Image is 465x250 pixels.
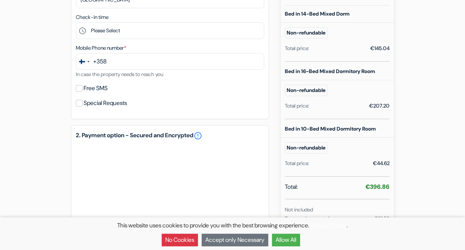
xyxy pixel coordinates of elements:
label: Mobile Phone number [76,44,126,52]
div: €44.62 [373,159,390,167]
iframe: Secure payment input frame [74,142,266,246]
b: Bed in 10-Bed Mixed Dormitory Room [285,125,376,132]
button: Accept only Necessary [202,234,268,246]
a: Privacy Policy. [310,221,347,229]
span: Total: [285,182,298,191]
label: Check-in time [76,13,108,21]
div: €145.04 [370,45,390,52]
button: Allow All [272,234,300,246]
b: Bed in 14-Bed Mixed Dorm [285,10,350,17]
label: Special Requests [84,98,127,108]
small: Non-refundable [285,142,327,154]
label: Free SMS [84,83,108,93]
small: Non-refundable [285,85,327,96]
div: Total price: [285,102,309,110]
div: Total price: [285,159,309,167]
button: No Cookies [162,234,198,246]
small: Non-refundable [285,27,327,39]
p: This website uses cookies to provide you with the best browsing experience. . [4,221,461,230]
div: +358 [93,57,107,66]
strong: €396.86 [365,183,390,191]
small: In case the property needs to reach you [76,71,163,78]
b: Bed in 16-Bed Mixed Dormitory Room [285,68,375,75]
a: error_outline [193,131,202,140]
small: Not included [285,206,313,213]
small: €51.53 [374,215,389,222]
div: Total price: [285,45,309,52]
button: Change country, selected Finland (+358) [76,53,107,69]
div: €207.20 [369,102,390,110]
small: Taxes and property fees: [285,215,338,222]
h5: 2. Payment option - Secured and Encrypted [76,131,264,140]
